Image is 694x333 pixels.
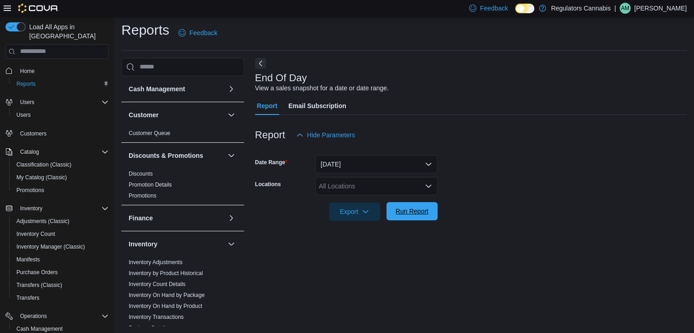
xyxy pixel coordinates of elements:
[2,202,112,215] button: Inventory
[226,213,237,224] button: Finance
[129,239,224,249] button: Inventory
[9,109,112,121] button: Users
[9,291,112,304] button: Transfers
[121,21,169,39] h1: Reports
[13,185,48,196] a: Promotions
[20,312,47,320] span: Operations
[634,3,687,14] p: [PERSON_NAME]
[255,181,281,188] label: Locations
[129,130,170,136] a: Customer Queue
[129,110,224,120] button: Customer
[13,159,75,170] a: Classification (Classic)
[129,302,202,310] span: Inventory On Hand by Product
[13,78,109,89] span: Reports
[129,170,153,177] span: Discounts
[334,203,375,221] span: Export
[13,292,43,303] a: Transfers
[13,267,109,278] span: Purchase Orders
[480,4,508,13] span: Feedback
[13,229,109,239] span: Inventory Count
[13,254,43,265] a: Manifests
[307,130,355,140] span: Hide Parameters
[20,205,42,212] span: Inventory
[255,83,389,93] div: View a sales snapshot for a date or date range.
[20,68,35,75] span: Home
[515,13,516,14] span: Dark Mode
[20,148,39,156] span: Catalog
[18,4,59,13] img: Cova
[129,270,203,277] span: Inventory by Product Historical
[129,291,205,299] span: Inventory On Hand by Package
[129,110,158,120] h3: Customer
[129,130,170,137] span: Customer Queue
[9,266,112,279] button: Purchase Orders
[129,193,157,199] a: Promotions
[20,130,47,137] span: Customers
[2,127,112,140] button: Customers
[551,3,611,14] p: Regulators Cannabis
[13,241,109,252] span: Inventory Manager (Classic)
[13,254,109,265] span: Manifests
[16,65,109,77] span: Home
[226,150,237,161] button: Discounts & Promotions
[16,161,72,168] span: Classification (Classic)
[9,228,112,240] button: Inventory Count
[16,174,67,181] span: My Catalog (Classic)
[121,128,244,142] div: Customer
[16,111,31,119] span: Users
[16,311,109,322] span: Operations
[16,325,63,333] span: Cash Management
[16,97,38,108] button: Users
[329,203,380,221] button: Export
[315,155,438,173] button: [DATE]
[189,28,217,37] span: Feedback
[13,229,59,239] a: Inventory Count
[16,203,109,214] span: Inventory
[9,184,112,197] button: Promotions
[621,3,629,14] span: AM
[129,313,184,321] span: Inventory Transactions
[16,269,58,276] span: Purchase Orders
[13,292,109,303] span: Transfers
[129,314,184,320] a: Inventory Transactions
[9,78,112,90] button: Reports
[13,78,39,89] a: Reports
[16,218,69,225] span: Adjustments (Classic)
[13,216,73,227] a: Adjustments (Classic)
[515,4,534,13] input: Dark Mode
[16,128,50,139] a: Customers
[129,213,153,223] h3: Finance
[129,151,203,160] h3: Discounts & Promotions
[129,324,168,332] span: Package Details
[226,109,237,120] button: Customer
[292,126,359,144] button: Hide Parameters
[9,171,112,184] button: My Catalog (Classic)
[13,267,62,278] a: Purchase Orders
[16,311,51,322] button: Operations
[129,303,202,309] a: Inventory On Hand by Product
[396,207,428,216] span: Run Report
[16,187,44,194] span: Promotions
[16,146,42,157] button: Catalog
[129,151,224,160] button: Discounts & Promotions
[2,96,112,109] button: Users
[226,239,237,250] button: Inventory
[121,168,244,205] div: Discounts & Promotions
[255,73,307,83] h3: End Of Day
[255,58,266,69] button: Next
[9,240,112,253] button: Inventory Manager (Classic)
[255,130,285,140] h3: Report
[13,172,71,183] a: My Catalog (Classic)
[129,259,183,265] a: Inventory Adjustments
[620,3,631,14] div: Adam Mitic
[13,172,109,183] span: My Catalog (Classic)
[13,280,109,291] span: Transfers (Classic)
[129,239,157,249] h3: Inventory
[386,202,438,220] button: Run Report
[16,128,109,139] span: Customers
[129,281,186,287] a: Inventory Count Details
[16,230,55,238] span: Inventory Count
[129,192,157,199] span: Promotions
[16,146,109,157] span: Catalog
